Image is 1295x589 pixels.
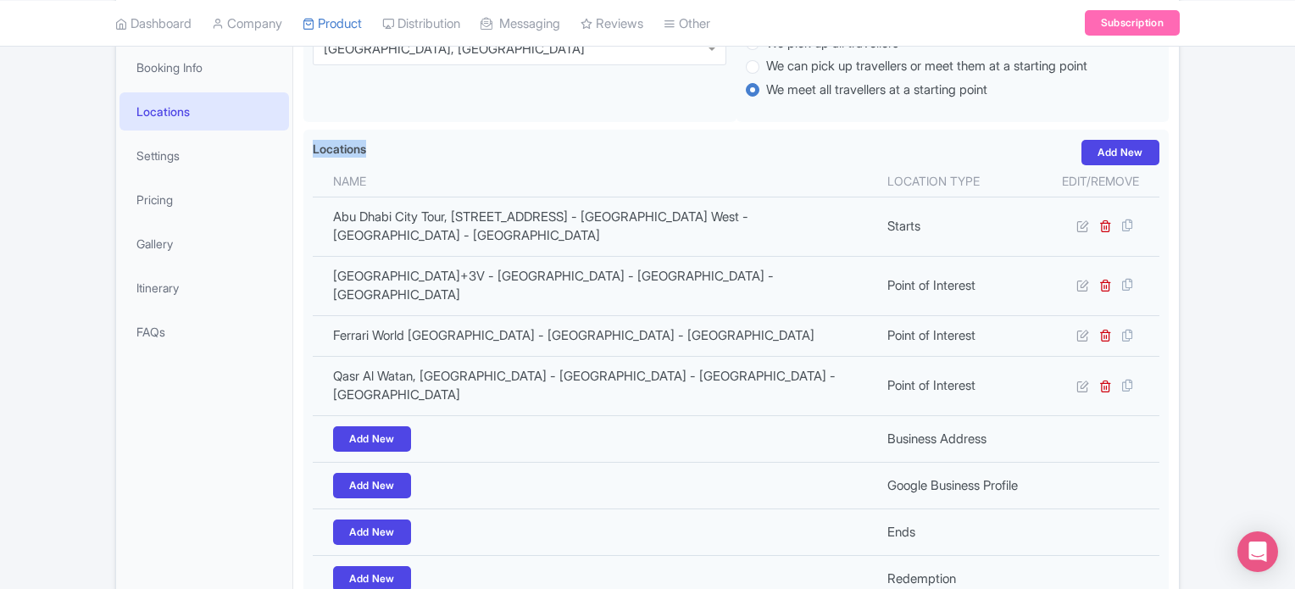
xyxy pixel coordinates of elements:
a: Add New [333,473,411,498]
th: Edit/Remove [1042,165,1159,197]
td: Abu Dhabi City Tour, [STREET_ADDRESS] - [GEOGRAPHIC_DATA] West - [GEOGRAPHIC_DATA] - [GEOGRAPHIC_... [313,197,877,256]
td: Ferrari World [GEOGRAPHIC_DATA] - [GEOGRAPHIC_DATA] - [GEOGRAPHIC_DATA] [313,315,877,356]
div: [GEOGRAPHIC_DATA], [GEOGRAPHIC_DATA] [324,42,585,57]
div: Open Intercom Messenger [1237,531,1278,572]
a: Settings [119,136,289,175]
td: Ends [877,508,1042,555]
td: Point of Interest [877,315,1042,356]
a: FAQs [119,313,289,351]
td: Qasr Al Watan, [GEOGRAPHIC_DATA] - [GEOGRAPHIC_DATA] - [GEOGRAPHIC_DATA] - [GEOGRAPHIC_DATA] [313,356,877,415]
th: Location type [877,165,1042,197]
a: Pricing [119,181,289,219]
a: Booking Info [119,48,289,86]
label: We meet all travellers at a starting point [766,81,987,100]
td: Google Business Profile [877,462,1042,508]
td: [GEOGRAPHIC_DATA]+3V - [GEOGRAPHIC_DATA] - [GEOGRAPHIC_DATA] - [GEOGRAPHIC_DATA] [313,256,877,315]
td: Point of Interest [877,256,1042,315]
label: We can pick up travellers or meet them at a starting point [766,57,1087,76]
a: Add New [333,520,411,545]
td: Business Address [877,415,1042,462]
a: Add New [333,426,411,452]
a: Gallery [119,225,289,263]
a: Locations [119,92,289,131]
a: Subscription [1085,10,1180,36]
a: Add New [1081,140,1159,165]
a: Itinerary [119,269,289,307]
td: Point of Interest [877,356,1042,415]
th: Name [313,165,877,197]
td: Starts [877,197,1042,256]
label: Locations [313,140,366,158]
